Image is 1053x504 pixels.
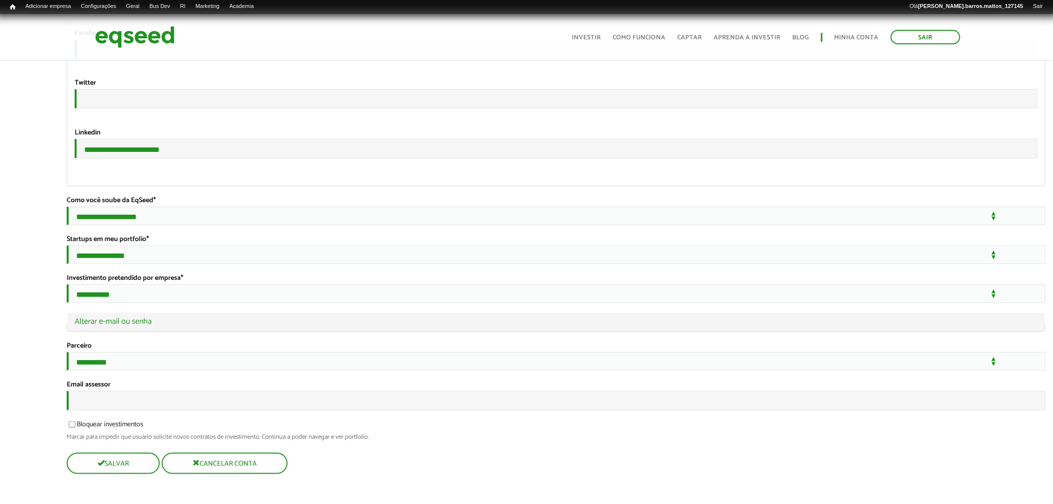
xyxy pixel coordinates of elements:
[63,421,81,428] input: Bloquear investimentos
[191,2,224,10] a: Marketing
[918,3,1023,9] strong: [PERSON_NAME].barros.mattos_127145
[613,34,666,41] a: Como funciona
[75,129,101,136] label: Linkedin
[67,453,160,474] button: Salvar
[181,272,183,284] span: Este campo é obrigatório.
[175,2,191,10] a: RI
[5,2,20,12] a: Início
[10,3,15,10] span: Início
[714,34,781,41] a: Aprenda a investir
[891,30,960,44] a: Sair
[678,34,702,41] a: Captar
[144,2,175,10] a: Bus Dev
[75,80,96,87] label: Twitter
[572,34,601,41] a: Investir
[153,195,156,206] span: Este campo é obrigatório.
[1028,2,1048,10] a: Sair
[76,2,121,10] a: Configurações
[67,275,183,282] label: Investimento pretendido por empresa
[835,34,879,41] a: Minha conta
[67,421,143,431] label: Bloquear investimentos
[905,2,1028,10] a: Olá[PERSON_NAME].barros.mattos_127145
[67,197,156,204] label: Como você soube da EqSeed
[75,318,1038,326] a: Alterar e-mail ou senha
[146,234,149,245] span: Este campo é obrigatório.
[95,24,175,50] img: EqSeed
[224,2,259,10] a: Academia
[793,34,809,41] a: Blog
[20,2,76,10] a: Adicionar empresa
[67,343,92,350] label: Parceiro
[121,2,144,10] a: Geral
[67,236,149,243] label: Startups em meu portfolio
[162,453,288,474] button: Cancelar conta
[67,381,110,388] label: Email assessor
[67,434,1046,440] div: Marcar para impedir que usuário solicite novos contratos de investimento. Continua a poder navega...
